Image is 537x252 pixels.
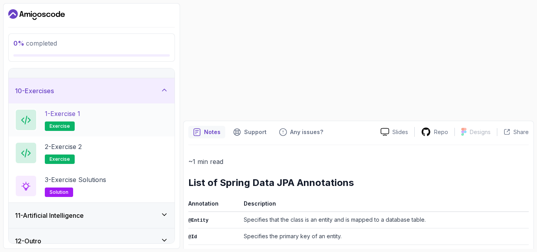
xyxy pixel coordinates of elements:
[45,175,106,184] p: 3 - Exercise Solutions
[188,234,197,240] code: @Id
[513,128,529,136] p: Share
[50,156,70,162] span: exercise
[415,127,454,137] a: Repo
[290,128,323,136] p: Any issues?
[13,39,24,47] span: 0 %
[188,126,225,138] button: notes button
[15,236,41,246] h3: 12 - Outro
[188,199,241,212] th: Annotation
[228,126,271,138] button: Support button
[15,86,54,96] h3: 10 - Exercises
[9,78,175,103] button: 10-Exercises
[50,189,68,195] span: solution
[15,175,168,197] button: 3-Exercise Solutionssolution
[434,128,448,136] p: Repo
[274,126,328,138] button: Feedback button
[392,128,408,136] p: Slides
[244,128,267,136] p: Support
[374,128,414,136] a: Slides
[241,212,529,228] td: Specifies that the class is an entity and is mapped to a database table.
[8,8,65,21] a: Dashboard
[204,128,221,136] p: Notes
[15,211,84,220] h3: 11 - Artificial Intelligence
[497,128,529,136] button: Share
[188,156,529,167] p: ~1 min read
[470,128,491,136] p: Designs
[15,142,168,164] button: 2-Exercise 2exercise
[15,109,168,131] button: 1-Exercise 1exercise
[45,142,82,151] p: 2 - Exercise 2
[13,39,57,47] span: completed
[188,218,208,223] code: @Entity
[9,203,175,228] button: 11-Artificial Intelligence
[188,177,529,189] h2: List of Spring Data JPA Annotations
[241,199,529,212] th: Description
[50,123,70,129] span: exercise
[45,109,80,118] p: 1 - Exercise 1
[241,228,529,245] td: Specifies the primary key of an entity.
